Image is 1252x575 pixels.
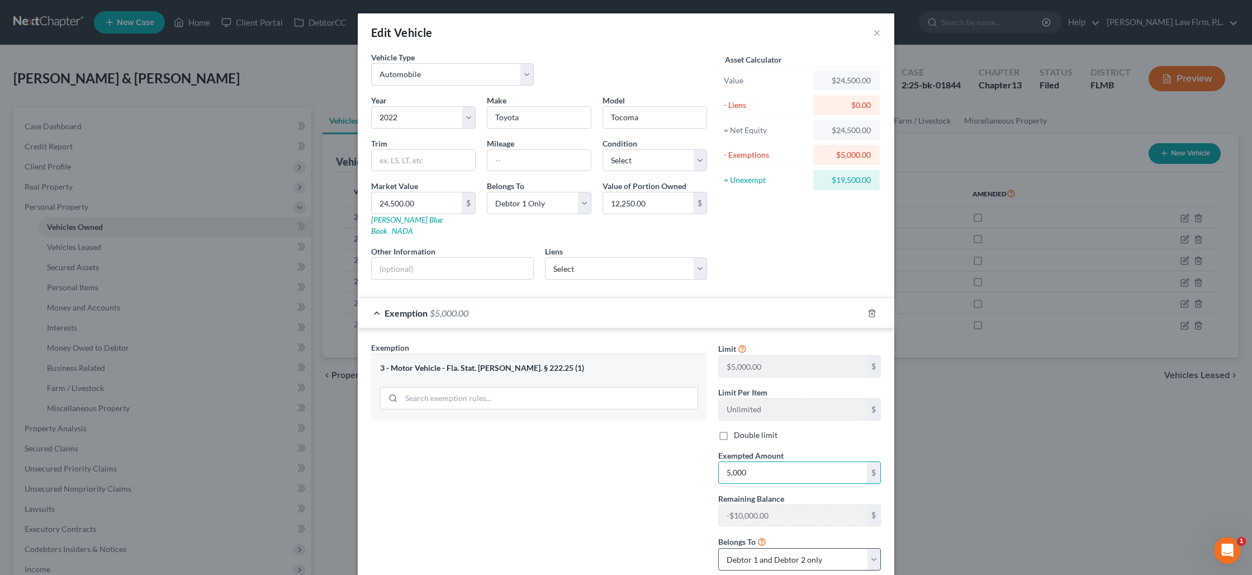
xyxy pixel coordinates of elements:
label: Other Information [371,246,435,257]
input: 0.00 [372,192,462,214]
span: Limit [718,344,736,354]
div: $ [867,356,880,377]
span: Exemption [371,343,409,352]
div: 3 - Motor Vehicle - Fla. Stat. [PERSON_NAME]. § 222.25 (1) [380,363,698,374]
iframe: Intercom live chat [1214,537,1241,564]
div: $ [867,505,880,526]
span: 1 [1237,537,1246,546]
button: × [873,26,881,39]
label: Asset Calculator [725,54,782,65]
input: 0.00 [603,192,693,214]
div: $ [462,192,475,214]
div: = Net Equity [724,125,808,136]
label: Condition [603,138,637,149]
input: ex. LS, LT, etc [372,150,475,171]
div: $24,500.00 [822,75,871,86]
label: Trim [371,138,387,149]
span: Exempted Amount [718,451,784,460]
a: [PERSON_NAME] Blue Book [371,215,443,235]
span: Make [487,96,506,105]
label: Double limit [734,430,777,441]
label: Mileage [487,138,514,149]
input: (optional) [372,258,533,279]
div: Edit Vehicle [371,25,433,40]
div: $24,500.00 [822,125,871,136]
label: Vehicle Type [371,51,415,63]
div: - Liens [724,100,808,111]
input: -- [719,356,867,377]
div: = Unexempt [724,175,808,186]
a: NADA [392,226,413,235]
input: -- [719,399,867,420]
input: 0.00 [719,462,867,483]
div: Value [724,75,808,86]
label: Value of Portion Owned [603,180,686,192]
input: -- [487,150,591,171]
span: Belongs To [487,181,524,191]
span: $5,000.00 [430,308,468,318]
label: Limit Per Item [718,387,767,398]
label: Year [371,95,387,106]
label: Model [603,95,625,106]
span: Exemption [385,308,428,318]
input: ex. Altima [603,107,706,128]
span: Belongs To [718,537,756,546]
div: $ [867,399,880,420]
input: Search exemption rules... [401,388,698,409]
div: $19,500.00 [822,175,871,186]
div: $ [867,462,880,483]
div: $5,000.00 [822,149,871,161]
input: ex. Nissan [487,107,591,128]
label: Liens [545,246,563,257]
div: - Exemptions [724,149,808,161]
label: Market Value [371,180,418,192]
div: $ [693,192,706,214]
input: -- [719,505,867,526]
div: $0.00 [822,100,871,111]
label: Remaining Balance [718,493,784,505]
